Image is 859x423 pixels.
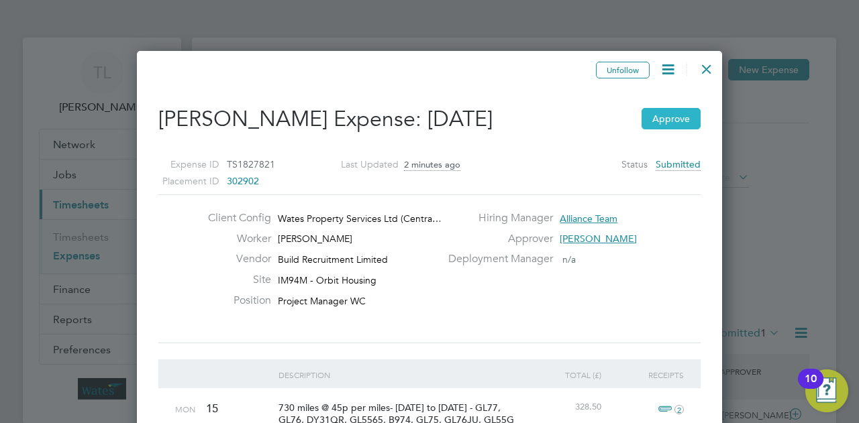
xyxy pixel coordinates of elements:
label: Vendor [197,252,271,266]
button: Unfollow [596,62,650,79]
span: 302902 [227,175,259,187]
label: Placement ID [142,173,219,190]
div: Description [275,359,523,390]
span: Mon [175,404,195,414]
span: Wates Property Services Ltd (Centra… [278,213,442,225]
button: Approve [642,108,701,129]
label: Expense ID [142,156,219,173]
i: 2 [674,405,684,414]
span: 2 minutes ago [404,159,460,171]
label: Hiring Manager [440,211,553,225]
span: [PERSON_NAME] [278,233,352,245]
label: Worker [197,232,271,246]
label: Approver [440,232,553,246]
label: Status [621,156,648,173]
div: Total (£) [522,359,605,390]
label: Position [197,294,271,308]
span: Project Manager WC [278,295,366,307]
span: TS1827821 [227,158,275,170]
button: Open Resource Center, 10 new notifications [805,369,848,412]
span: Build Recruitment Limited [278,253,388,265]
label: Deployment Manager [440,252,553,266]
span: [PERSON_NAME] [560,233,637,245]
span: [DATE] [427,106,493,132]
label: Last Updated [321,156,399,173]
span: n/a [562,253,576,265]
span: 15 [206,402,218,416]
span: Alliance Team [560,213,617,225]
label: Client Config [197,211,271,225]
h2: [PERSON_NAME] Expense: [158,105,701,133]
div: Receipts [605,359,687,390]
span: Submitted [656,158,701,171]
div: 10 [805,379,817,396]
span: 328.50 [575,401,601,412]
span: IM94M - Orbit Housing [278,274,376,286]
label: Site [197,273,271,287]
